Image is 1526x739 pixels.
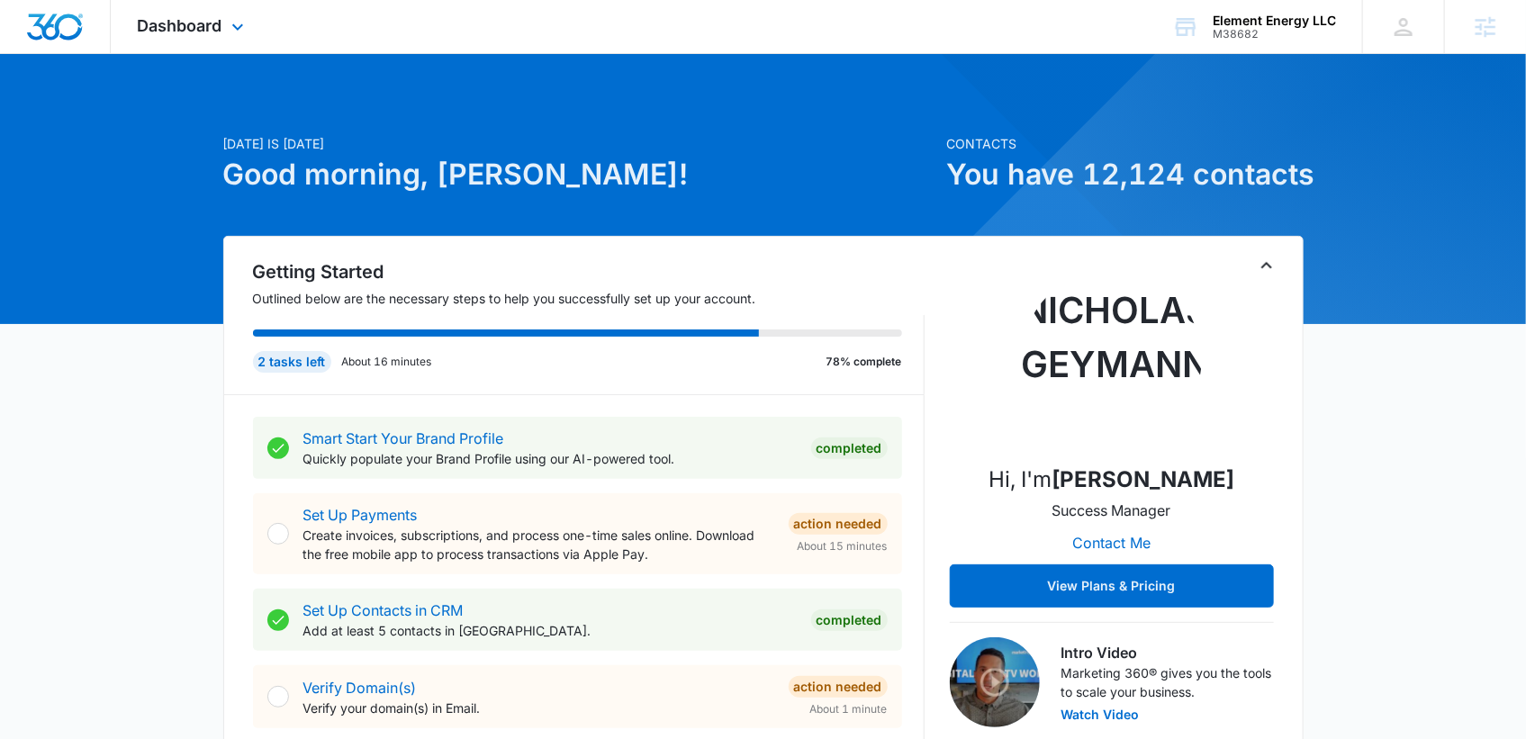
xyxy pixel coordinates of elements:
button: Toggle Collapse [1256,255,1278,276]
p: Contacts [947,134,1304,153]
span: Dashboard [138,16,222,35]
p: Quickly populate your Brand Profile using our AI-powered tool. [303,449,797,468]
h1: You have 12,124 contacts [947,153,1304,196]
div: account id [1213,28,1336,41]
div: 2 tasks left [253,351,331,373]
p: Success Manager [1052,500,1171,521]
button: View Plans & Pricing [950,564,1274,608]
button: Contact Me [1054,521,1169,564]
p: Outlined below are the necessary steps to help you successfully set up your account. [253,289,925,308]
a: Set Up Contacts in CRM [303,601,464,619]
p: Add at least 5 contacts in [GEOGRAPHIC_DATA]. [303,621,797,640]
strong: [PERSON_NAME] [1052,466,1234,492]
div: Completed [811,437,888,459]
p: Hi, I'm [989,464,1234,496]
p: 78% complete [826,354,902,370]
div: Action Needed [789,513,888,535]
img: Intro Video [950,637,1040,727]
div: Completed [811,609,888,631]
a: Verify Domain(s) [303,679,417,697]
h2: Getting Started [253,258,925,285]
a: Set Up Payments [303,506,418,524]
p: Marketing 360® gives you the tools to scale your business. [1061,663,1274,701]
div: Action Needed [789,676,888,698]
p: Create invoices, subscriptions, and process one-time sales online. Download the free mobile app t... [303,526,774,563]
a: Smart Start Your Brand Profile [303,429,504,447]
span: About 1 minute [810,701,888,717]
h3: Intro Video [1061,642,1274,663]
button: Watch Video [1061,708,1140,721]
h1: Good morning, [PERSON_NAME]! [223,153,936,196]
img: Nicholas Geymann [1022,269,1202,449]
span: About 15 minutes [798,538,888,554]
p: Verify your domain(s) in Email. [303,698,774,717]
p: About 16 minutes [342,354,432,370]
p: [DATE] is [DATE] [223,134,936,153]
div: account name [1213,14,1336,28]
